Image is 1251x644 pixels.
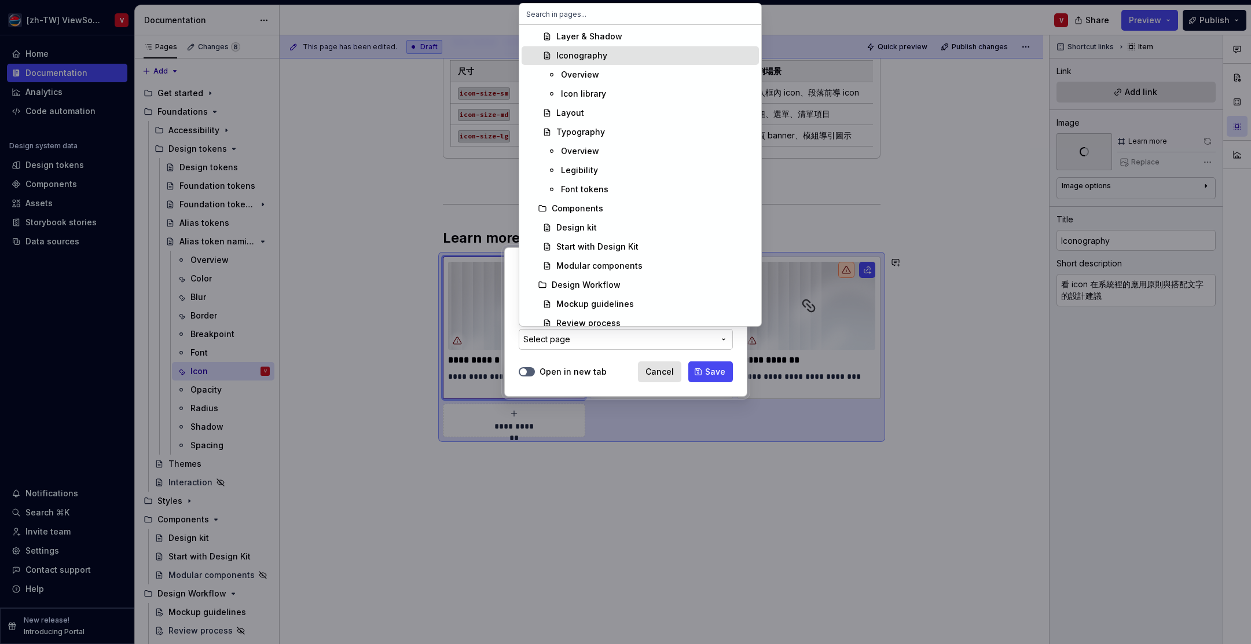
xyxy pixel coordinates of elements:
[519,3,761,24] input: Search in pages...
[556,31,622,42] div: Layer & Shadow
[561,145,599,157] div: Overview
[556,317,621,329] div: Review process
[561,88,606,100] div: Icon library
[556,126,605,138] div: Typography
[561,69,599,80] div: Overview
[556,107,584,119] div: Layout
[556,50,607,61] div: Iconography
[556,241,639,253] div: Start with Design Kit
[519,25,761,326] div: Search in pages...
[552,203,603,214] div: Components
[561,164,598,176] div: Legibility
[556,222,597,233] div: Design kit
[561,184,608,195] div: Font tokens
[556,260,643,272] div: Modular components
[556,298,634,310] div: Mockup guidelines
[552,279,621,291] div: Design Workflow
